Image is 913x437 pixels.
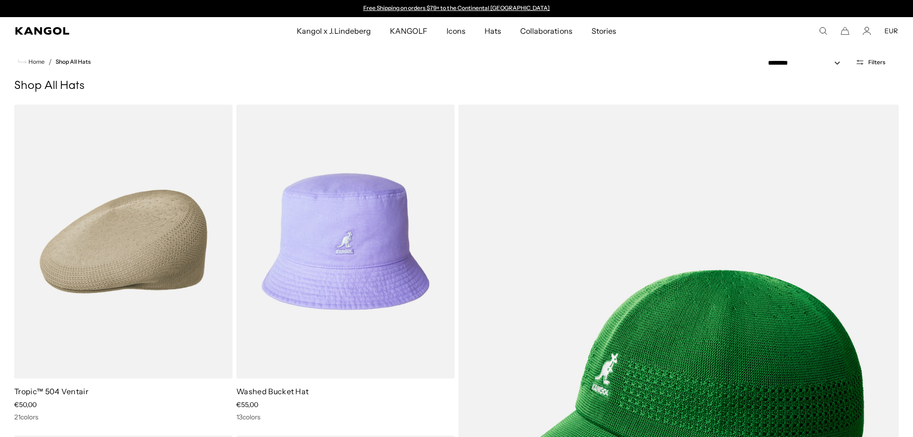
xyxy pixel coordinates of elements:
img: Washed Bucket Hat [236,105,455,379]
a: Free Shipping on orders $79+ to the Continental [GEOGRAPHIC_DATA] [363,4,550,11]
span: €50,00 [14,400,37,409]
button: Cart [841,27,849,35]
span: Hats [485,17,501,45]
a: Icons [437,17,475,45]
div: 21 colors [14,413,233,421]
a: Tropic™ 504 Ventair [14,387,88,396]
a: Collaborations [511,17,582,45]
a: Kangol x J.Lindeberg [287,17,380,45]
span: Stories [592,17,616,45]
a: KANGOLF [380,17,437,45]
span: €55,00 [236,400,258,409]
a: Shop All Hats [56,58,91,65]
li: / [45,56,52,68]
span: Kangol x J.Lindeberg [297,17,371,45]
a: Account [863,27,871,35]
div: Announcement [359,5,554,12]
button: Open filters [850,58,891,67]
a: Hats [475,17,511,45]
span: Home [27,58,45,65]
a: Home [18,58,45,66]
a: Stories [582,17,626,45]
span: Collaborations [520,17,572,45]
summary: Search here [819,27,827,35]
img: Tropic™ 504 Ventair [14,105,233,379]
span: Icons [447,17,466,45]
select: Sort by: Featured [764,58,850,68]
h1: Shop All Hats [14,79,899,93]
button: EUR [884,27,898,35]
slideshow-component: Announcement bar [359,5,554,12]
span: Filters [868,59,885,66]
a: Kangol [15,27,196,35]
a: Washed Bucket Hat [236,387,309,396]
div: 1 of 2 [359,5,554,12]
span: KANGOLF [390,17,427,45]
div: 13 colors [236,413,455,421]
